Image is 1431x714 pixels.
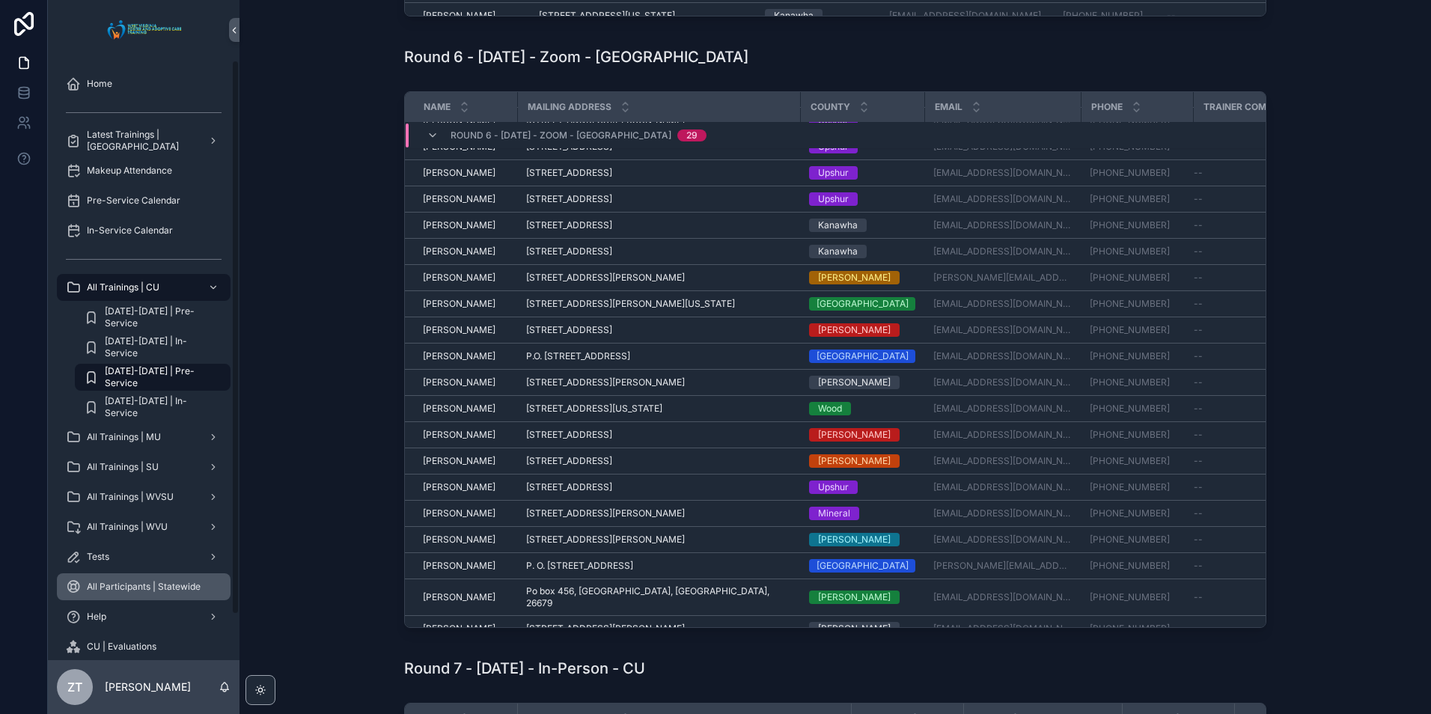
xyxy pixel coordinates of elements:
a: Po box 456, [GEOGRAPHIC_DATA], [GEOGRAPHIC_DATA], 26679 [526,585,791,609]
span: [STREET_ADDRESS][PERSON_NAME] [526,623,685,635]
a: [EMAIL_ADDRESS][DOMAIN_NAME] [933,507,1072,519]
a: [STREET_ADDRESS] [526,481,791,493]
img: App logo [103,18,185,42]
div: Upshur [818,192,849,206]
a: [PHONE_NUMBER] [1090,350,1184,362]
span: Mailing Address [528,101,611,113]
a: [PHONE_NUMBER] [1090,560,1184,572]
a: [PERSON_NAME] [423,534,508,546]
a: All Participants | Statewide [57,573,231,600]
a: [STREET_ADDRESS] [526,245,791,257]
span: -- [1194,298,1203,310]
span: Name [424,101,451,113]
a: [PERSON_NAME] [423,219,508,231]
a: [PHONE_NUMBER] [1090,193,1170,205]
h1: Round 6 - [DATE] - Zoom - [GEOGRAPHIC_DATA] [404,46,748,67]
a: [PERSON_NAME] [423,350,508,362]
a: [EMAIL_ADDRESS][DOMAIN_NAME] [933,350,1072,362]
a: [STREET_ADDRESS] [526,455,791,467]
a: [EMAIL_ADDRESS][DOMAIN_NAME] [933,219,1072,231]
a: -- [1194,167,1314,179]
a: [PHONE_NUMBER] [1063,10,1157,22]
span: -- [1194,623,1203,635]
a: [PHONE_NUMBER] [1090,623,1170,635]
a: -- [1194,455,1314,467]
a: [EMAIL_ADDRESS][DOMAIN_NAME] [933,591,1072,603]
a: Upshur [809,192,915,206]
a: [PERSON_NAME] [809,323,915,337]
a: [STREET_ADDRESS][US_STATE] [526,403,791,415]
a: -- [1194,193,1314,205]
a: -- [1167,10,1293,22]
a: In-Service Calendar [57,217,231,244]
a: [EMAIL_ADDRESS][DOMAIN_NAME] [933,429,1072,441]
div: [PERSON_NAME] [818,323,891,337]
a: All Trainings | MU [57,424,231,451]
a: [PERSON_NAME] [809,533,915,546]
a: [PERSON_NAME] [423,376,508,388]
a: [PHONE_NUMBER] [1090,245,1170,257]
span: Home [87,78,112,90]
a: [PERSON_NAME] [423,245,508,257]
a: [PERSON_NAME] [423,403,508,415]
a: [GEOGRAPHIC_DATA] [809,350,915,363]
a: [PERSON_NAME] [423,455,508,467]
a: -- [1194,245,1314,257]
span: [DATE]-[DATE] | In-Service [105,335,216,359]
a: [PERSON_NAME] [423,481,508,493]
a: -- [1194,429,1314,441]
a: [PHONE_NUMBER] [1090,245,1184,257]
a: [EMAIL_ADDRESS][DOMAIN_NAME] [933,481,1072,493]
a: Mineral [809,507,915,520]
a: [PHONE_NUMBER] [1063,10,1143,22]
a: [PERSON_NAME][EMAIL_ADDRESS][DOMAIN_NAME] [933,560,1072,572]
a: CU | Evaluations [57,633,231,660]
a: Wood [809,402,915,415]
div: [PERSON_NAME] [818,591,891,604]
span: Latest Trainings | [GEOGRAPHIC_DATA] [87,129,196,153]
span: All Trainings | SU [87,461,159,473]
span: [PERSON_NAME] [423,376,495,388]
a: [PHONE_NUMBER] [1090,403,1184,415]
div: Mineral [818,507,850,520]
div: Upshur [818,166,849,180]
span: [PERSON_NAME] [423,167,495,179]
span: -- [1194,560,1203,572]
span: -- [1194,534,1203,546]
a: [PERSON_NAME] [809,271,915,284]
span: Phone [1091,101,1123,113]
div: [PERSON_NAME] [818,428,891,442]
div: [PERSON_NAME] [818,622,891,635]
a: [PHONE_NUMBER] [1090,219,1170,231]
a: [EMAIL_ADDRESS][DOMAIN_NAME] [933,455,1072,467]
span: -- [1194,429,1203,441]
span: -- [1194,455,1203,467]
a: [PERSON_NAME] [423,10,521,22]
a: [PHONE_NUMBER] [1090,167,1184,179]
span: Help [87,611,106,623]
span: [PERSON_NAME] [423,219,495,231]
a: [EMAIL_ADDRESS][DOMAIN_NAME] [933,623,1072,635]
span: [STREET_ADDRESS] [526,167,612,179]
span: -- [1194,193,1203,205]
a: [PHONE_NUMBER] [1090,507,1184,519]
h1: Round 7 - [DATE] - In-Person - CU [404,658,645,679]
span: [STREET_ADDRESS][PERSON_NAME][US_STATE] [526,298,735,310]
a: All Trainings | WVU [57,513,231,540]
a: [STREET_ADDRESS] [526,219,791,231]
a: [STREET_ADDRESS] [526,324,791,336]
span: [STREET_ADDRESS] [526,324,612,336]
a: [GEOGRAPHIC_DATA] [809,559,915,573]
a: [PERSON_NAME] [809,622,915,635]
a: -- [1194,560,1314,572]
span: [STREET_ADDRESS] [526,245,612,257]
span: [PERSON_NAME] [423,623,495,635]
span: -- [1194,376,1203,388]
span: [STREET_ADDRESS][PERSON_NAME] [526,507,685,519]
a: -- [1194,350,1314,362]
a: [EMAIL_ADDRESS][DOMAIN_NAME] [889,10,1045,22]
a: [STREET_ADDRESS][PERSON_NAME] [526,376,791,388]
a: [PERSON_NAME] [423,167,508,179]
